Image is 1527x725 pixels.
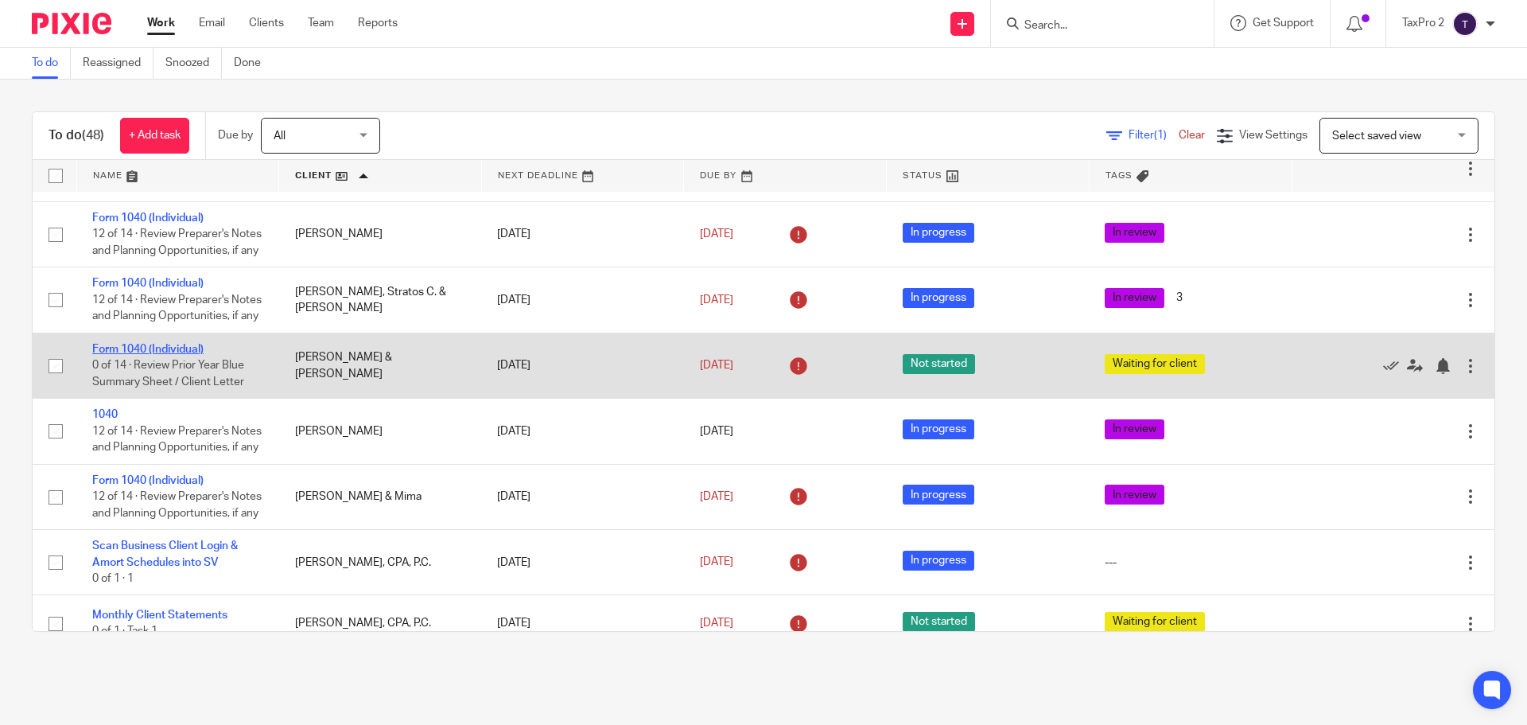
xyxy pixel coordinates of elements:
[279,267,482,333] td: [PERSON_NAME], Stratos C. & [PERSON_NAME]
[147,15,175,31] a: Work
[1105,288,1164,308] span: In review
[92,344,204,355] a: Form 1040 (Individual)
[83,48,153,79] a: Reassigned
[279,595,482,652] td: [PERSON_NAME], CPA, P.C.
[481,464,684,529] td: [DATE]
[1154,130,1167,141] span: (1)
[279,333,482,398] td: [PERSON_NAME] & [PERSON_NAME]
[1452,11,1478,37] img: svg%3E
[700,557,733,568] span: [DATE]
[700,360,733,371] span: [DATE]
[32,48,71,79] a: To do
[279,530,482,595] td: [PERSON_NAME], CPA, P.C.
[481,267,684,333] td: [DATE]
[1253,18,1314,29] span: Get Support
[903,485,974,505] span: In progress
[1179,130,1205,141] a: Clear
[165,48,222,79] a: Snoozed
[1383,357,1407,373] a: Mark as done
[92,626,157,637] span: 0 of 1 · Task 1
[1402,15,1444,31] p: TaxPro 2
[279,201,482,267] td: [PERSON_NAME]
[700,426,733,437] span: [DATE]
[92,294,262,322] span: 12 of 14 · Review Preparer's Notes and Planning Opportunities, if any
[82,129,104,142] span: (48)
[218,127,253,143] p: Due by
[903,551,974,571] span: In progress
[92,426,262,454] span: 12 of 14 · Review Preparer's Notes and Planning Opportunities, if any
[700,228,733,240] span: [DATE]
[32,13,111,34] img: Pixie
[481,399,684,464] td: [DATE]
[1105,223,1164,243] span: In review
[1105,171,1133,180] span: Tags
[1105,555,1276,571] div: ---
[274,131,286,142] span: All
[1105,612,1205,632] span: Waiting for client
[358,15,398,31] a: Reports
[481,530,684,595] td: [DATE]
[1332,131,1421,142] span: Select saved view
[481,595,684,652] td: [DATE]
[1105,419,1164,439] span: In review
[92,610,227,621] a: Monthly Client Statements
[92,475,204,486] a: Form 1040 (Individual)
[1105,485,1164,505] span: In review
[903,419,974,439] span: In progress
[92,360,244,388] span: 0 of 14 · Review Prior Year Blue Summary Sheet / Client Letter
[700,618,733,629] span: [DATE]
[1168,288,1191,308] span: 3
[92,278,204,289] a: Form 1040 (Individual)
[1239,130,1307,141] span: View Settings
[700,491,733,502] span: [DATE]
[92,573,134,584] span: 0 of 1 · 1
[249,15,284,31] a: Clients
[308,15,334,31] a: Team
[92,228,262,256] span: 12 of 14 · Review Preparer's Notes and Planning Opportunities, if any
[903,288,974,308] span: In progress
[481,201,684,267] td: [DATE]
[903,612,975,632] span: Not started
[1105,354,1205,374] span: Waiting for client
[279,399,482,464] td: [PERSON_NAME]
[92,212,204,224] a: Form 1040 (Individual)
[92,540,238,567] a: Scan Business Client Login & Amort Schedules into SV
[49,127,104,144] h1: To do
[199,15,225,31] a: Email
[1129,130,1179,141] span: Filter
[903,354,975,374] span: Not started
[481,333,684,398] td: [DATE]
[234,48,273,79] a: Done
[92,409,118,420] a: 1040
[1023,19,1166,33] input: Search
[279,464,482,529] td: [PERSON_NAME] & Mima
[903,223,974,243] span: In progress
[700,294,733,306] span: [DATE]
[92,491,262,519] span: 12 of 14 · Review Preparer's Notes and Planning Opportunities, if any
[120,118,189,154] a: + Add task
